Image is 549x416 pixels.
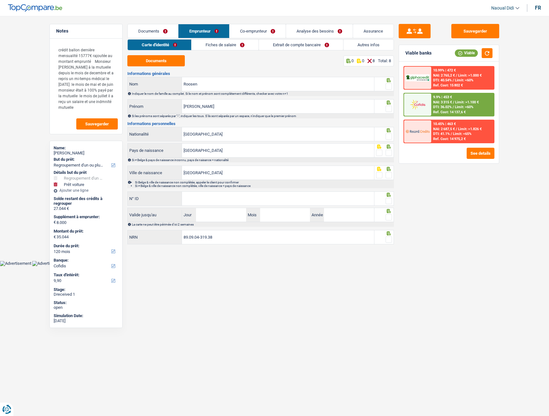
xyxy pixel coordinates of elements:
div: Ajouter une ligne [54,188,118,193]
span: € [54,220,56,225]
li: Si ≠ Belge & ville de naissance non complétée, ville de naissance = pays de naissance [135,184,393,188]
div: Ref. Cost: 14 137,6 € [433,110,466,114]
input: JJ [196,208,246,222]
label: Supplément à emprunter: [54,214,117,219]
label: NRN [128,230,182,244]
div: Dreceived 1 [54,292,118,297]
img: AlphaCredit [406,74,429,82]
div: Détails but du prêt [54,170,118,175]
img: Cofidis [406,99,429,110]
label: N° ID [128,192,182,205]
a: Assurance [353,24,394,38]
span: / [456,73,457,78]
p: 0 [351,58,354,63]
div: Status: [54,300,118,305]
input: 12.12.12-123.12 [182,230,374,244]
div: Ref. Cost: 14 975,2 € [433,137,466,141]
a: Emprunteur [178,24,229,38]
span: Limit: >1.100 € [455,100,479,104]
input: AAAA [324,208,374,222]
span: DTI: 40.54% [433,78,452,82]
a: Extrait de compte bancaire [259,40,343,50]
label: Année [310,208,324,222]
span: DTI: 41.1% [433,132,450,136]
a: Fiches de salaire [192,40,259,50]
div: Si les prénoms sont séparés par "-", indiquer les tous. S'ils sont séparés par un espace, n'indiq... [132,114,393,118]
div: 10.99% | 472 € [433,68,456,72]
span: Limit: <60% [455,78,473,82]
label: Nationalité [128,127,182,141]
img: Record Credits [406,125,429,137]
span: NAI: 2 687,5 € [433,127,455,131]
label: Durée du prêt: [54,243,117,249]
li: Si Belge & ville de naissance non complétée, appeler le client pour confirmer [135,181,393,184]
div: 10.45% | 463 € [433,122,456,126]
div: La carte ne peut être périmée d'ici 2 semaines [132,223,393,226]
label: Prénom [128,100,182,113]
div: Name: [54,145,118,151]
div: Viable [455,49,478,56]
label: But du prêt: [54,157,117,162]
h3: Informations personnelles [127,122,394,126]
div: 9.9% | 453 € [433,95,452,99]
label: Nom [128,77,182,91]
label: Banque: [54,258,117,263]
span: / [451,132,452,136]
div: Ref. Cost: 15 802 € [433,83,463,87]
input: Belgique [182,144,374,157]
div: Simulation Date: [54,313,118,318]
h5: Notes [56,28,116,34]
label: Montant du prêt: [54,229,117,234]
span: Limit: >1.826 € [458,127,482,131]
button: See details [467,148,494,159]
h3: Informations générales [127,71,394,76]
a: Documents [128,24,178,38]
input: MM [260,208,310,222]
span: / [453,100,454,104]
button: Sauvegarder [76,118,118,130]
button: Documents [127,55,185,66]
span: Limit: <60% [455,105,473,109]
div: open [54,305,118,310]
label: Valide jusqu'au [128,210,182,220]
a: Autres infos [343,40,394,50]
span: Sauvegarder [85,122,109,126]
a: Naoual Didi [486,3,519,13]
a: Analyse des besoins [286,24,353,38]
img: Advertisement [32,261,64,266]
span: Naoual Didi [491,5,514,11]
div: fr [535,5,541,11]
span: / [456,127,457,131]
input: Belgique [182,127,374,141]
div: Viable banks [405,50,432,56]
label: Ville de naissance [128,166,182,180]
span: Limit: <65% [453,132,471,136]
label: Pays de naissance [128,144,182,157]
span: / [453,105,454,109]
div: [DATE] [54,318,118,323]
a: Carte d'identité [128,40,191,50]
span: DTI: 36.02% [433,105,452,109]
div: 27.044 € [54,206,118,211]
p: 0 [362,58,364,63]
p: 8 [372,58,375,63]
input: 590-1234567-89 [182,192,374,205]
span: Limit: >1.000 € [458,73,482,78]
a: Co-emprunteur [229,24,286,38]
div: Solde restant des crédits à regrouper [54,196,118,206]
div: Si ≠ Belge & pays de naissance inconnu, pays de naisance = nationalité [132,158,393,162]
span: / [453,78,454,82]
div: Total: 8 [378,58,391,63]
label: Jour [182,208,196,222]
img: TopCompare Logo [8,4,62,12]
div: Stage: [54,287,118,292]
div: Indiquer le nom de famille au complet. Si le nom et prénom sont complétement différents, checker ... [132,92,393,95]
label: Mois [246,208,260,222]
div: [PERSON_NAME] [54,151,118,156]
label: Taux d'intérêt: [54,272,117,278]
span: NAI: 2 765,2 € [433,73,455,78]
button: Sauvegarder [451,24,499,38]
span: € [54,234,56,240]
span: NAI: 3 315 € [433,100,452,104]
